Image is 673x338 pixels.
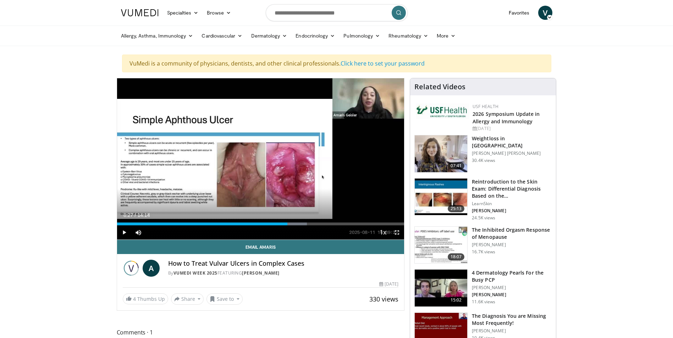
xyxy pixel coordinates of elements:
[117,225,131,240] button: Play
[472,312,552,327] h3: The Diagnosis You are Missing Most Frequently!
[133,295,136,302] span: 4
[291,29,339,43] a: Endocrinology
[472,292,552,298] p: [PERSON_NAME]
[414,226,552,264] a: 18:07 The Inhibited Orgasm Response of Menopause [PERSON_NAME] 16.7K views
[415,270,467,306] img: 04c704bc-886d-4395-b463-610399d2ca6d.150x105_q85_crop-smart_upscale.jpg
[203,6,235,20] a: Browse
[472,328,552,334] p: [PERSON_NAME]
[414,135,552,173] a: 07:41 Weightloss in [GEOGRAPHIC_DATA] [PERSON_NAME] [PERSON_NAME] 30.4K views
[473,103,498,109] a: USF Health
[504,6,534,20] a: Favorites
[197,29,247,43] a: Cardiovascular
[131,225,145,240] button: Mute
[369,295,398,303] span: 330 views
[163,6,203,20] a: Specialties
[376,225,390,240] button: Playback Rate
[384,29,432,43] a: Rheumatology
[415,179,467,215] img: 022c50fb-a848-4cac-a9d8-ea0906b33a1b.150x105_q85_crop-smart_upscale.jpg
[117,240,404,254] a: Email Amaris
[171,293,204,305] button: Share
[123,260,140,277] img: Vumedi Week 2025
[117,29,198,43] a: Allergy, Asthma, Immunology
[414,269,552,307] a: 15:02 4 Dermatology Pearls For the Busy PCP [PERSON_NAME] [PERSON_NAME] 11.6K views
[472,178,552,199] h3: Reintroduction to the Skin Exam: Differential Diagnosis Based on the…
[432,29,460,43] a: More
[472,285,552,291] p: [PERSON_NAME]
[135,212,136,218] span: /
[472,226,552,241] h3: The Inhibited Orgasm Response of Menopause
[206,293,243,305] button: Save to
[448,297,465,304] span: 15:02
[448,205,465,212] span: 25:13
[341,60,425,67] a: Click here to set your password
[123,212,133,218] span: 8:27
[137,212,150,218] span: 14:14
[390,225,404,240] button: Fullscreen
[117,222,404,225] div: Progress Bar
[339,29,384,43] a: Pulmonology
[448,253,465,260] span: 18:07
[473,125,550,132] div: [DATE]
[414,83,465,91] h4: Related Videos
[472,135,552,149] h3: Weightloss in [GEOGRAPHIC_DATA]
[472,249,495,255] p: 16.7K views
[415,227,467,264] img: 283c0f17-5e2d-42ba-a87c-168d447cdba4.150x105_q85_crop-smart_upscale.jpg
[472,158,495,163] p: 30.4K views
[472,201,552,207] p: LearnSkin
[472,208,552,214] p: [PERSON_NAME]
[414,178,552,221] a: 25:13 Reintroduction to the Skin Exam: Differential Diagnosis Based on the… LearnSkin [PERSON_NAM...
[117,328,405,337] span: Comments 1
[472,151,552,156] p: [PERSON_NAME] [PERSON_NAME]
[448,162,465,169] span: 07:41
[472,215,495,221] p: 24.5K views
[379,281,398,287] div: [DATE]
[173,270,217,276] a: Vumedi Week 2025
[122,55,551,72] div: VuMedi is a community of physicians, dentists, and other clinical professionals.
[415,135,467,172] img: 9983fed1-7565-45be-8934-aef1103ce6e2.150x105_q85_crop-smart_upscale.jpg
[143,260,160,277] a: A
[472,269,552,283] h3: 4 Dermatology Pearls For the Busy PCP
[117,78,404,240] video-js: Video Player
[242,270,280,276] a: [PERSON_NAME]
[266,4,408,21] input: Search topics, interventions
[168,260,399,267] h4: How to Treat Vulvar Ulcers in Complex Cases
[472,299,495,305] p: 11.6K views
[473,111,540,125] a: 2026 Symposium Update in Allergy and Immunology
[168,270,399,276] div: By FEATURING
[416,103,469,119] img: 6ba8804a-8538-4002-95e7-a8f8012d4a11.png.150x105_q85_autocrop_double_scale_upscale_version-0.2.jpg
[123,293,168,304] a: 4 Thumbs Up
[121,9,159,16] img: VuMedi Logo
[472,242,552,248] p: [PERSON_NAME]
[247,29,292,43] a: Dermatology
[538,6,552,20] a: V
